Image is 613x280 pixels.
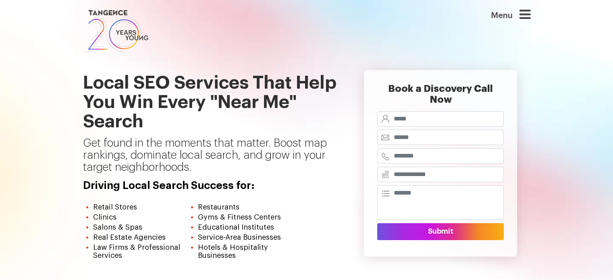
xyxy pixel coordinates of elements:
span: Gyms & Fitness Centers [198,214,281,221]
p: Get found in the moments that matter. Boost map rankings, dominate local search, and grow in your... [83,137,339,180]
span: Educational Institutes [198,224,274,231]
button: Submit [377,223,504,240]
h4: Driving Local Search Success for: [83,180,339,192]
span: Restaurants [198,203,239,211]
h1: Local SEO Services That Help You Win Every "Near Me" Search [83,54,339,137]
span: Real Estate Agencies [93,234,166,241]
img: logo SVG [83,8,149,54]
span: Hotels & Hospitality Businesses [198,244,268,259]
span: Retail Stores [93,203,137,211]
h2: Book a Discovery Call Now [377,83,504,111]
span: Clinics [93,214,116,221]
span: Salons & Spas [93,224,142,231]
span: Law Firms & Professional Services [93,244,180,259]
span: Service-Area Businesses [198,234,281,241]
